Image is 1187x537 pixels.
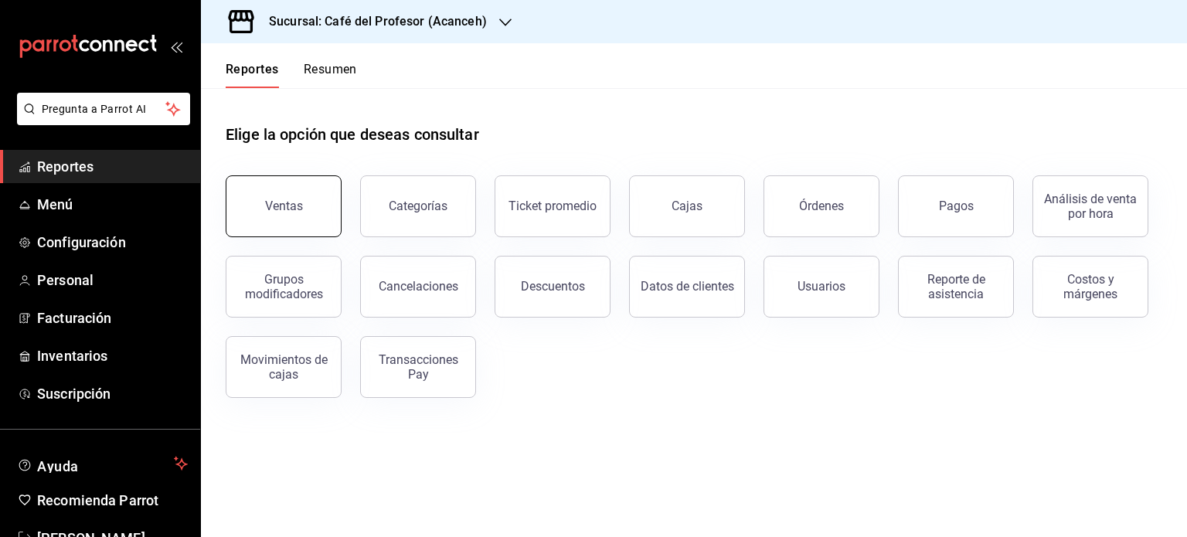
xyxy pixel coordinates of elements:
[226,62,279,88] button: Reportes
[798,279,845,294] div: Usuarios
[939,199,974,213] div: Pagos
[629,175,745,237] a: Cajas
[521,279,585,294] div: Descuentos
[379,279,458,294] div: Cancelaciones
[764,256,879,318] button: Usuarios
[226,256,342,318] button: Grupos modificadores
[37,345,188,366] span: Inventarios
[1032,256,1148,318] button: Costos y márgenes
[360,256,476,318] button: Cancelaciones
[257,12,487,31] h3: Sucursal: Café del Profesor (Acanceh)
[1042,192,1138,221] div: Análisis de venta por hora
[236,272,332,301] div: Grupos modificadores
[908,272,1004,301] div: Reporte de asistencia
[37,383,188,404] span: Suscripción
[799,199,844,213] div: Órdenes
[226,62,357,88] div: navigation tabs
[641,279,734,294] div: Datos de clientes
[389,199,447,213] div: Categorías
[898,256,1014,318] button: Reporte de asistencia
[17,93,190,125] button: Pregunta a Parrot AI
[672,197,703,216] div: Cajas
[226,175,342,237] button: Ventas
[360,175,476,237] button: Categorías
[495,256,611,318] button: Descuentos
[37,194,188,215] span: Menú
[370,352,466,382] div: Transacciones Pay
[360,336,476,398] button: Transacciones Pay
[42,101,166,117] span: Pregunta a Parrot AI
[37,270,188,291] span: Personal
[304,62,357,88] button: Resumen
[1032,175,1148,237] button: Análisis de venta por hora
[37,156,188,177] span: Reportes
[226,336,342,398] button: Movimientos de cajas
[37,454,168,473] span: Ayuda
[37,308,188,328] span: Facturación
[508,199,597,213] div: Ticket promedio
[11,112,190,128] a: Pregunta a Parrot AI
[170,40,182,53] button: open_drawer_menu
[226,123,479,146] h1: Elige la opción que deseas consultar
[1042,272,1138,301] div: Costos y márgenes
[37,232,188,253] span: Configuración
[764,175,879,237] button: Órdenes
[265,199,303,213] div: Ventas
[495,175,611,237] button: Ticket promedio
[236,352,332,382] div: Movimientos de cajas
[629,256,745,318] button: Datos de clientes
[898,175,1014,237] button: Pagos
[37,490,188,511] span: Recomienda Parrot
